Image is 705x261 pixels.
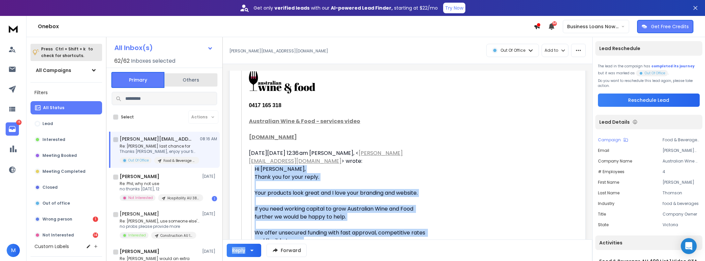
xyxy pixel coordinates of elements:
button: Primary [111,72,164,88]
p: Last Name [598,190,619,196]
span: 62 / 62 [114,57,130,65]
div: 1 [212,196,217,201]
p: Re: [PERSON_NAME] last chance for [120,144,199,149]
div: Hi [PERSON_NAME], [255,165,433,173]
p: Get only with our starting at $22/mo [254,5,438,11]
p: Thanks [PERSON_NAME], enjoy your time [120,149,199,154]
p: no thanks [DATE], 12 [120,186,199,192]
button: Campaign [598,137,628,143]
p: Not Interested [42,232,74,238]
button: All Inbox(s) [109,41,218,54]
span: M [7,244,20,257]
button: Reply [227,244,261,257]
button: All Campaigns [30,64,102,77]
a: [PERSON_NAME][EMAIL_ADDRESS][DOMAIN_NAME] [249,149,403,165]
p: 4 [663,169,700,174]
p: Press to check for shortcuts. [41,46,93,59]
h1: [PERSON_NAME] [120,248,159,255]
button: All Status [30,101,102,114]
button: Others [164,73,217,87]
p: Do you want to reschedule this lead again, please take action. [598,78,700,88]
div: 14 [93,232,98,238]
p: 08:16 AM [200,136,217,142]
p: Campaign [598,137,621,143]
p: Re: Phil, why not use [120,181,199,186]
span: completed its journey [651,64,695,69]
p: Business Loans Now ([PERSON_NAME]) [567,23,621,30]
p: no probs please provide more [120,224,199,229]
p: Add to [545,48,558,53]
p: [PERSON_NAME] [663,180,700,185]
a: 15 [6,122,19,136]
p: Food & Beverage AU 409 List 1 Video CTA [163,158,195,163]
p: Email [598,148,609,153]
p: [DATE] [202,174,217,179]
button: Interested [30,133,102,146]
p: [DATE] [202,249,217,254]
div: 1 [93,217,98,222]
div: Reply [232,247,245,254]
p: Try Now [445,5,463,11]
p: [DATE] [202,211,217,217]
p: Out Of Office [500,48,525,53]
button: Closed [30,181,102,194]
p: Meeting Booked [42,153,77,158]
p: Hospitality AU 386 List 2 Appraisal CTA [167,196,199,201]
button: Out of office [30,197,102,210]
p: Lead [42,121,53,126]
h1: [PERSON_NAME] [120,173,159,180]
h1: [PERSON_NAME] [120,211,159,217]
p: Not Interested [128,195,153,200]
div: Open Intercom Messenger [681,238,697,254]
button: Reschedule Lead [598,94,700,107]
b: 0417 165 318 [249,102,281,108]
button: Wrong person1 [30,213,102,226]
button: Lead [30,117,102,130]
p: food & beverages [663,201,700,206]
p: First Name [598,180,619,185]
h1: All Inbox(s) [114,44,153,51]
div: Activities [595,235,702,250]
div: [DATE][DATE] 12:36 am [PERSON_NAME], < > wrote: [249,149,433,165]
button: Not Interested14 [30,228,102,242]
label: Select [121,114,134,120]
p: Lead Reschedule [599,45,640,52]
p: # Employees [598,169,624,174]
div: Your products look great and I love your branding and website. [255,189,433,197]
h3: Custom Labels [34,243,69,250]
p: Title [598,212,606,217]
div: Thank you for your reply. [255,173,433,181]
p: Lead Details [599,119,630,125]
h3: Filters [30,88,102,97]
div: The lead in the campaign has but it was marked as . [598,64,700,76]
span: Ctrl + Shift + k [54,45,87,53]
div: We offer unsecured funding with fast approval, competitive rates and flexible terms. [255,229,433,245]
p: State [598,222,609,228]
p: All Status [43,105,64,110]
button: Forward [266,244,307,257]
div: If you need working capital to grow Australian Wine and Food further we would be happy to help. [255,205,433,221]
p: Re: [PERSON_NAME], use someone else's [120,219,199,224]
button: Meeting Completed [30,165,102,178]
p: Company Owner [663,212,700,217]
p: Industry [598,201,615,206]
p: [PERSON_NAME][EMAIL_ADDRESS][DOMAIN_NAME] [663,148,700,153]
p: Out of office [42,201,70,206]
p: Thomson [663,190,700,196]
p: Out Of Office [128,158,149,163]
p: Victoria [663,222,700,228]
a: Australian Wine & Food - services video [249,117,360,125]
p: Construction AU 1685 List 2 Appraisal CTA [160,233,192,238]
img: logo [7,23,20,35]
p: Interested [42,137,65,142]
p: Interested [128,233,146,238]
p: Australian Wine & Food P/L [663,159,700,164]
p: Closed [42,185,58,190]
h3: Inboxes selected [131,57,175,65]
button: Try Now [443,3,465,13]
h1: Onebox [38,23,534,31]
p: Out Of Office [645,71,665,76]
p: Wrong person [42,217,72,222]
p: Food & Beverage AU 409 List 1 Video CTA [663,137,700,143]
